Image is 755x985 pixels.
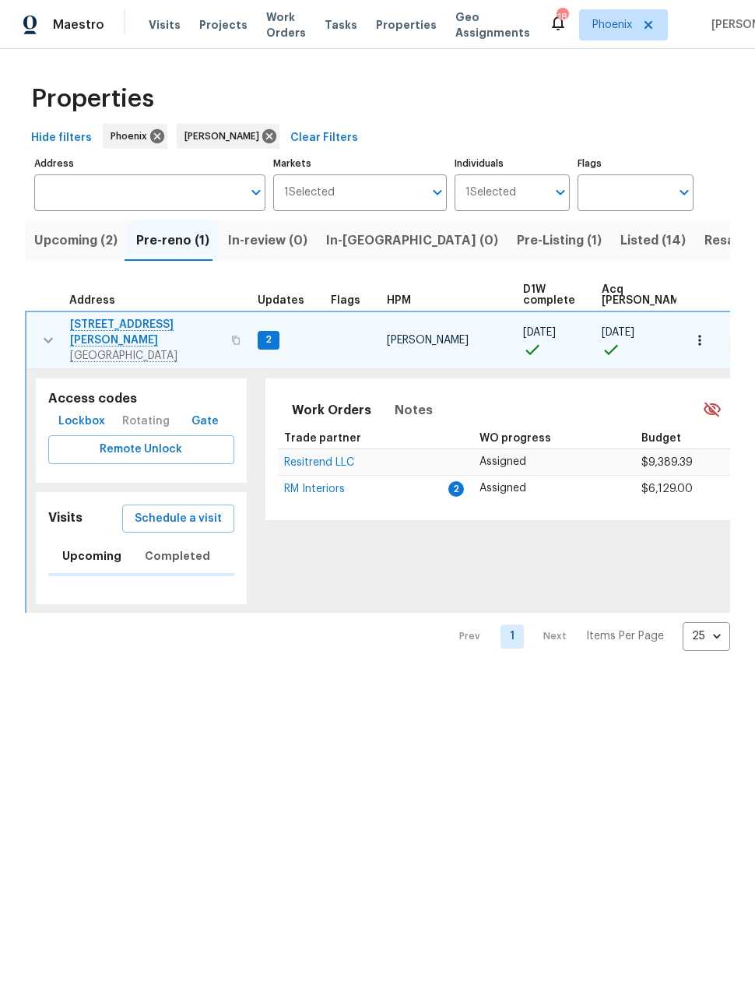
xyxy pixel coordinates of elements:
[62,547,121,566] span: Upcoming
[31,128,92,148] span: Hide filters
[641,457,693,468] span: $9,389.39
[550,181,571,203] button: Open
[284,484,345,494] span: RM Interiors
[259,333,278,347] span: 2
[641,484,693,494] span: $6,129.00
[136,230,209,252] span: Pre-reno (1)
[25,124,98,153] button: Hide filters
[48,435,234,464] button: Remote Unlock
[149,17,181,33] span: Visits
[284,457,354,468] span: Resitrend LLC
[523,327,556,338] span: [DATE]
[673,181,695,203] button: Open
[122,505,234,533] button: Schedule a visit
[592,17,632,33] span: Phoenix
[186,412,223,431] span: Gate
[177,124,279,149] div: [PERSON_NAME]
[53,17,104,33] span: Maestro
[284,484,345,494] a: RM Interiors
[465,186,516,199] span: 1 Selected
[284,458,354,467] a: Resitrend LLC
[331,295,360,306] span: Flags
[58,412,105,431] span: Lockbox
[292,399,371,421] span: Work Orders
[325,19,357,30] span: Tasks
[641,433,681,444] span: Budget
[586,628,664,644] p: Items Per Page
[602,327,634,338] span: [DATE]
[500,624,524,649] a: Goto page 1
[31,91,154,107] span: Properties
[523,284,575,306] span: D1W complete
[266,9,306,40] span: Work Orders
[135,509,222,529] span: Schedule a visit
[557,9,567,25] div: 18
[444,622,730,651] nav: Pagination Navigation
[290,128,358,148] span: Clear Filters
[116,407,176,436] div: Rotating code is only available during visiting hours
[199,17,248,33] span: Projects
[103,124,167,149] div: Phoenix
[52,407,111,436] button: Lockbox
[34,230,118,252] span: Upcoming (2)
[479,480,629,497] p: Assigned
[387,335,469,346] span: [PERSON_NAME]
[427,181,448,203] button: Open
[273,159,447,168] label: Markets
[479,454,629,470] p: Assigned
[395,399,433,421] span: Notes
[184,128,265,144] span: [PERSON_NAME]
[34,159,265,168] label: Address
[69,295,115,306] span: Address
[326,230,498,252] span: In-[GEOGRAPHIC_DATA] (0)
[455,159,571,168] label: Individuals
[479,433,551,444] span: WO progress
[284,186,335,199] span: 1 Selected
[448,481,464,497] span: 2
[683,616,730,656] div: 25
[578,159,694,168] label: Flags
[376,17,437,33] span: Properties
[48,391,234,407] h5: Access codes
[145,547,210,566] span: Completed
[387,295,411,306] span: HPM
[284,124,364,153] button: Clear Filters
[517,230,602,252] span: Pre-Listing (1)
[620,230,686,252] span: Listed (14)
[284,433,361,444] span: Trade partner
[245,181,267,203] button: Open
[602,284,690,306] span: Acq [PERSON_NAME]
[61,440,222,459] span: Remote Unlock
[111,128,153,144] span: Phoenix
[180,407,230,436] button: Gate
[48,510,83,526] h5: Visits
[258,295,304,306] span: Updates
[455,9,530,40] span: Geo Assignments
[228,230,307,252] span: In-review (0)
